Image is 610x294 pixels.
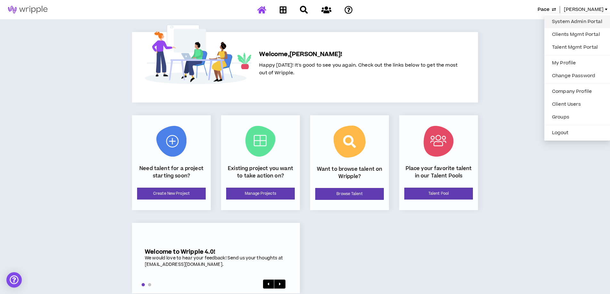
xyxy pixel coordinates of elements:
a: Browse Talent [315,188,384,200]
img: Current Projects [245,126,276,157]
p: Want to browse talent on Wripple? [315,166,384,180]
h5: Welcome to Wripple 4.0! [145,249,287,255]
a: Groups [548,112,606,122]
a: Talent Pool [404,188,473,200]
a: Talent Mgmt Portal [548,43,606,52]
p: Place your favorite talent in our Talent Pools [404,165,473,179]
span: Pace [538,6,549,13]
img: New Project [156,126,186,157]
p: Existing project you want to take action on? [226,165,295,179]
a: Create New Project [137,188,206,200]
span: Happy [DATE]! It's good to see you again. Check out the links below to get the most out of Wripple. [259,62,458,76]
button: Pace [538,6,556,13]
a: System Admin Portal [548,17,606,27]
a: Manage Projects [226,188,295,200]
span: [PERSON_NAME] [564,6,604,13]
p: Need talent for a project starting soon? [137,165,206,179]
a: My Profile [548,58,606,68]
div: Open Intercom Messenger [6,272,22,288]
a: Company Profile [548,87,606,96]
a: Client Users [548,100,606,109]
img: Talent Pool [424,126,454,157]
a: Clients Mgmt Portal [548,30,606,39]
h5: Welcome, [PERSON_NAME] ! [259,50,458,59]
button: Logout [548,128,606,138]
a: Change Password [548,71,606,81]
div: We would love to hear your feedback! Send us your thoughts at [EMAIL_ADDRESS][DOMAIN_NAME]. [145,255,287,268]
